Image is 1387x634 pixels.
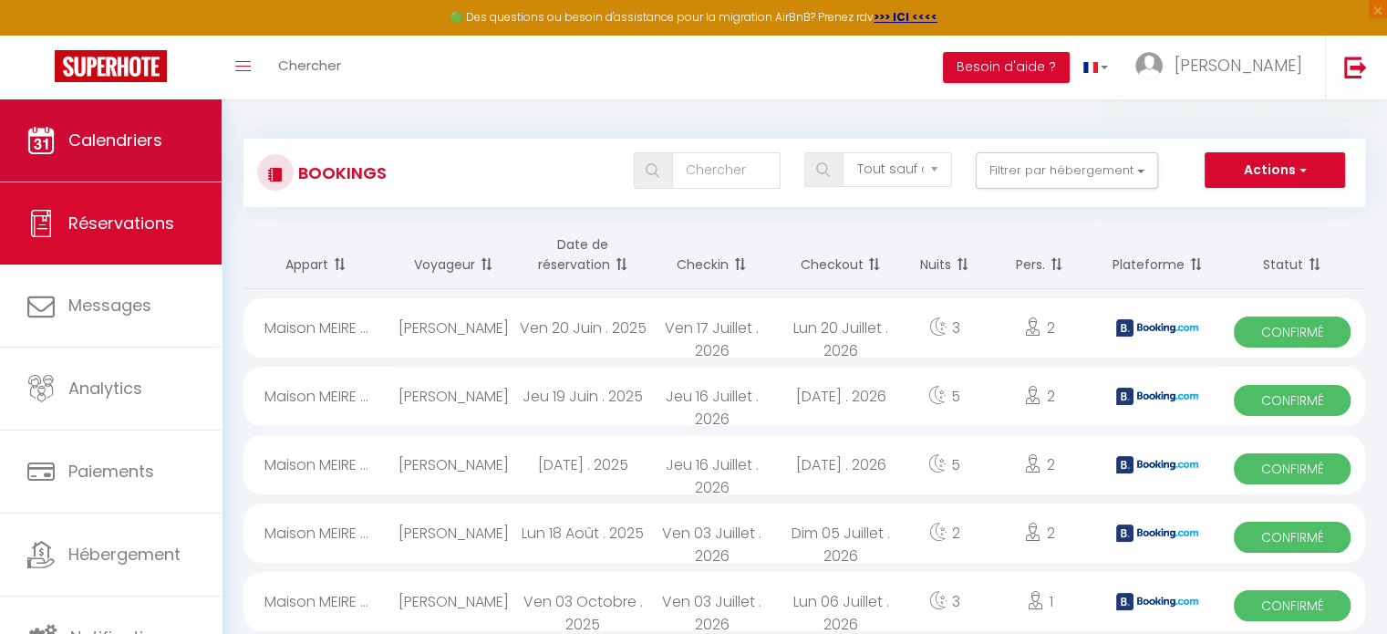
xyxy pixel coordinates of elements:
span: Messages [68,294,151,317]
th: Sort by booking date [518,221,647,289]
span: Chercher [278,56,341,75]
h3: Bookings [294,152,387,193]
span: Hébergement [68,543,181,566]
div: Booking successfully created [1149,89,1357,107]
button: Besoin d'aide ? [943,52,1070,83]
button: Filtrer par hébergement [976,152,1158,189]
th: Sort by rentals [243,221,389,289]
img: logout [1344,56,1367,78]
th: Sort by checkout [776,221,905,289]
th: Sort by checkin [647,221,776,289]
span: Calendriers [68,129,162,151]
input: Chercher [672,152,781,189]
span: Analytics [68,377,142,400]
span: [PERSON_NAME] [1175,54,1302,77]
th: Sort by status [1219,221,1365,289]
a: Chercher [264,36,355,99]
th: Sort by people [984,221,1096,289]
th: Sort by nights [906,221,984,289]
th: Sort by guest [389,221,518,289]
img: ... [1135,52,1163,79]
span: Réservations [68,212,174,234]
button: Actions [1205,152,1345,189]
img: Super Booking [55,50,167,82]
th: Sort by channel [1096,221,1219,289]
a: ... [PERSON_NAME] [1122,36,1325,99]
a: >>> ICI <<<< [874,9,937,25]
span: Paiements [68,460,154,483]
